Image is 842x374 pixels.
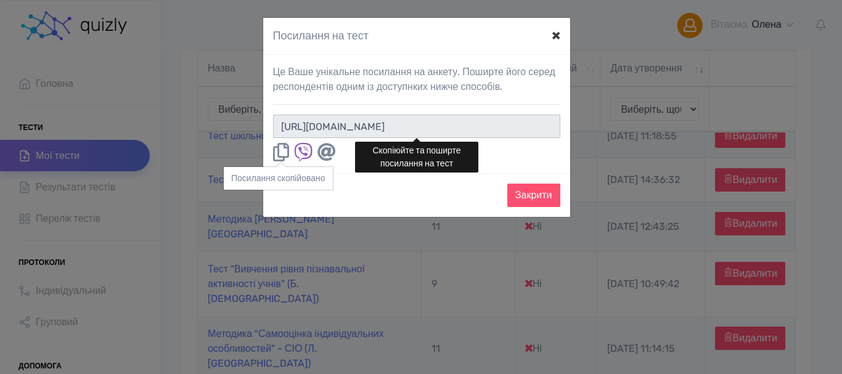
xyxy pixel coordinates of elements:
h4: Посилання на тест [273,28,369,44]
div: Посилання скопiйовано [224,167,333,190]
div: Скопіюйте та поширте посилання на тест [355,142,478,173]
p: Це Ваше унікальне посилання на анкету. Поширте його серед респондентів одним із доступнких нижче ... [273,65,560,94]
button: × [542,18,570,52]
button: Закрити [507,184,560,207]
